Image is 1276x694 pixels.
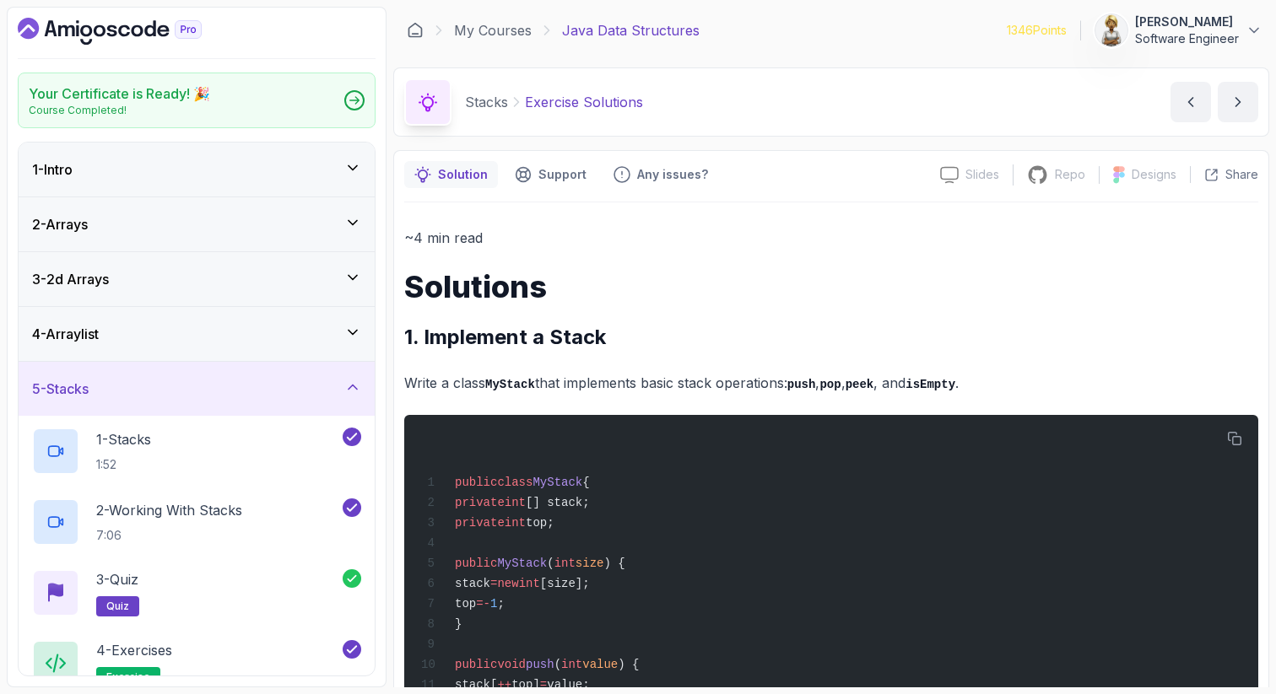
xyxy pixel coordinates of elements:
[819,378,841,391] code: pop
[554,557,576,570] span: int
[404,270,1258,304] h1: Solutions
[32,498,361,546] button: 2-Working With Stacks7:06
[562,20,700,40] p: Java Data Structures
[29,83,210,104] h2: Your Certificate is Ready! 🎉
[32,428,361,475] button: 1-Stacks1:52
[526,496,590,509] span: [] stack;
[547,678,589,691] span: value;
[19,143,375,196] button: 1-Intro
[1190,166,1258,183] button: Share
[465,92,508,112] p: Stacks
[19,362,375,416] button: 5-Stacks
[505,161,597,188] button: Support button
[906,378,955,391] code: isEmpty
[404,161,498,188] button: notes button
[106,600,129,613] span: quiz
[511,678,540,691] span: top]
[582,658,618,671] span: value
[32,159,73,180] h3: 1 - Intro
[106,670,150,684] span: exercise
[526,516,554,530] span: top;
[455,516,505,530] span: private
[1135,30,1239,47] p: Software Engineer
[1135,13,1239,30] p: [PERSON_NAME]
[407,22,424,39] a: Dashboard
[96,527,242,544] p: 7:06
[18,73,376,128] a: Your Certificate is Ready! 🎉Course Completed!
[540,678,547,691] span: =
[29,104,210,117] p: Course Completed!
[454,20,532,40] a: My Courses
[32,214,88,234] h3: 2 - Arrays
[455,617,462,631] span: }
[19,307,375,361] button: 4-Arraylist
[96,456,151,473] p: 1:52
[19,252,375,306] button: 3-2d Arrays
[490,577,497,590] span: =
[96,569,138,589] p: 3 - Quiz
[485,378,535,391] code: MyStack
[455,496,505,509] span: private
[404,226,1258,250] p: ~4 min read
[787,378,816,391] code: push
[497,678,511,691] span: ++
[32,640,361,687] button: 4-Exercisesexercise
[96,429,151,449] p: 1 - Stacks
[490,597,497,611] span: 1
[525,92,643,112] p: Exercise Solutions
[1095,13,1262,47] button: user profile image[PERSON_NAME]Software Engineer
[533,476,582,489] span: MyStack
[455,658,497,671] span: public
[1218,82,1258,122] button: next content
[32,379,89,399] h3: 5 - Stacks
[497,577,518,590] span: new
[438,166,488,183] p: Solution
[455,557,497,570] span: public
[32,269,109,289] h3: 3 - 2d Arrays
[18,18,241,45] a: Dashboard
[32,569,361,616] button: 3-Quizquiz
[1055,166,1085,183] p: Repo
[846,378,874,391] code: peek
[19,197,375,251] button: 2-Arrays
[637,166,708,183] p: Any issues?
[476,597,483,611] span: =
[538,166,587,183] p: Support
[455,678,497,691] span: stack[
[554,658,561,671] span: (
[618,658,639,671] span: ) {
[497,557,547,570] span: MyStack
[32,324,99,344] h3: 4 - Arraylist
[540,577,590,590] span: [size];
[484,597,490,611] span: -
[455,577,490,590] span: stack
[505,516,526,530] span: int
[1171,82,1211,122] button: previous content
[603,161,718,188] button: Feedback button
[404,371,1258,395] p: Write a class that implements basic stack operations: , , , and .
[96,500,242,520] p: 2 - Working With Stacks
[576,557,604,570] span: size
[96,640,172,660] p: 4 - Exercises
[561,658,582,671] span: int
[526,658,554,671] span: push
[1225,166,1258,183] p: Share
[1007,22,1067,39] p: 1346 Points
[965,166,999,183] p: Slides
[1095,14,1127,46] img: user profile image
[519,577,540,590] span: int
[497,476,533,489] span: class
[455,597,476,611] span: top
[547,557,554,570] span: (
[1132,166,1176,183] p: Designs
[582,476,589,489] span: {
[603,557,624,570] span: ) {
[497,658,526,671] span: void
[404,324,1258,351] h2: 1. Implement a Stack
[497,597,504,611] span: ;
[505,496,526,509] span: int
[455,476,497,489] span: public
